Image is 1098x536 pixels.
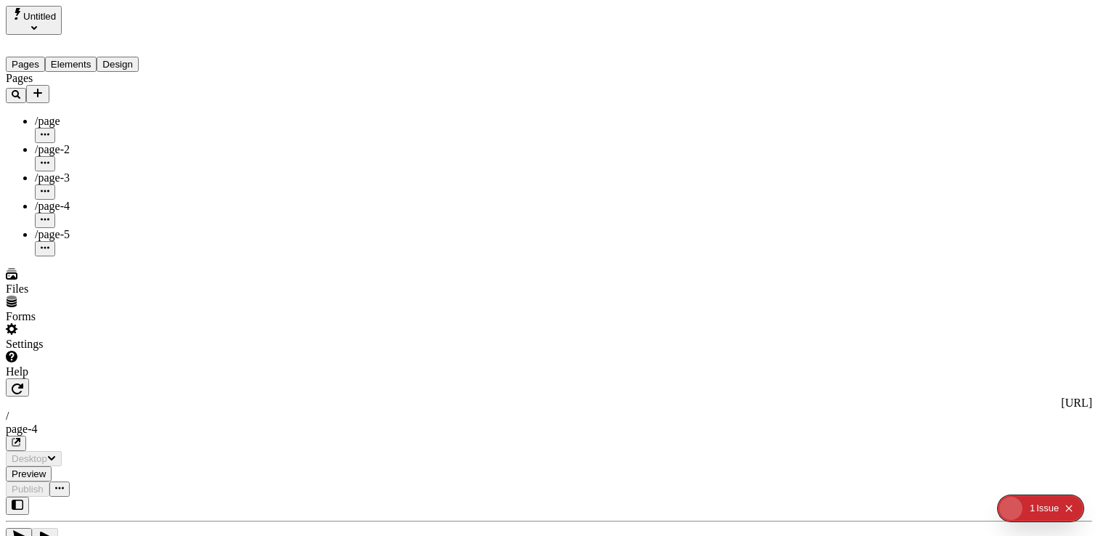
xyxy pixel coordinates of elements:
[45,57,97,72] button: Elements
[6,310,180,323] div: Forms
[97,57,139,72] button: Design
[35,228,70,240] span: /page-5
[6,410,1092,423] div: /
[6,283,180,296] div: Files
[35,143,70,155] span: /page-2
[6,451,62,466] button: Desktop
[6,57,45,72] button: Pages
[35,200,70,212] span: /page-4
[12,468,46,479] span: Preview
[26,85,49,103] button: Add new
[6,397,1092,410] div: [URL]
[6,6,62,35] button: Select site
[12,453,47,464] span: Desktop
[6,338,180,351] div: Settings
[6,72,180,85] div: Pages
[12,484,44,495] span: Publish
[6,365,180,378] div: Help
[35,115,60,127] span: /page
[35,171,70,184] span: /page-3
[6,423,1092,436] div: page-4
[6,482,49,497] button: Publish
[6,466,52,482] button: Preview
[23,11,56,22] span: Untitled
